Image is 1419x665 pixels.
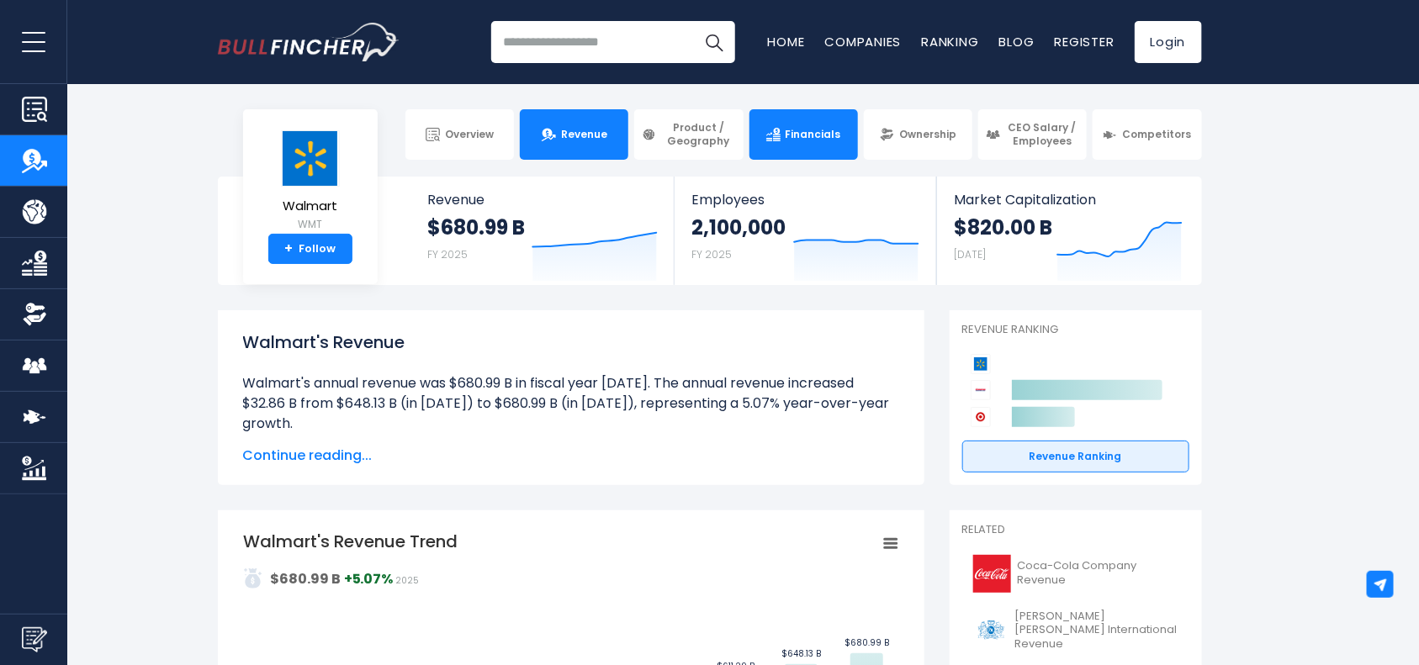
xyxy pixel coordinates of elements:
[691,192,919,208] span: Employees
[280,129,341,235] a: Walmart WMT
[954,214,1052,240] strong: $820.00 B
[971,407,991,427] img: Target Corporation competitors logo
[243,373,899,434] li: Walmart's annual revenue was $680.99 B in fiscal year [DATE]. The annual revenue increased $32.86...
[972,611,1010,649] img: PM logo
[281,217,340,232] small: WMT
[218,23,399,61] a: Go to homepage
[825,33,902,50] a: Companies
[768,33,805,50] a: Home
[344,569,394,588] strong: +5.07%
[962,323,1189,337] p: Revenue Ranking
[978,109,1087,160] a: CEO Salary / Employees
[243,568,263,588] img: addasd
[405,109,514,160] a: Overview
[218,23,400,61] img: Bullfincher logo
[270,569,341,588] strong: $680.99 B
[243,446,899,466] span: Continue reading...
[243,530,458,553] tspan: Walmart's Revenue Trend
[428,214,526,240] strong: $680.99 B
[691,247,732,261] small: FY 2025
[445,128,494,141] span: Overview
[1135,21,1202,63] a: Login
[922,33,979,50] a: Ranking
[962,523,1189,537] p: Related
[999,33,1035,50] a: Blog
[268,234,352,264] a: +Follow
[971,354,991,374] img: Walmart competitors logo
[661,121,735,147] span: Product / Geography
[864,109,972,160] a: Ownership
[962,551,1189,597] a: Coca-Cola Company Revenue
[281,199,340,214] span: Walmart
[962,441,1189,472] a: Revenue Ranking
[693,21,735,63] button: Search
[786,128,841,141] span: Financials
[972,555,1012,593] img: KO logo
[22,302,47,327] img: Ownership
[520,109,628,160] a: Revenue
[899,128,956,141] span: Ownership
[954,192,1183,208] span: Market Capitalization
[954,247,986,261] small: [DATE]
[284,241,293,256] strong: +
[937,177,1199,285] a: Market Capitalization $820.00 B [DATE]
[634,109,743,160] a: Product / Geography
[396,574,420,587] span: 2025
[691,214,786,240] strong: 2,100,000
[1122,128,1191,141] span: Competitors
[781,647,820,660] text: $648.13 B
[428,192,658,208] span: Revenue
[962,605,1189,657] a: [PERSON_NAME] [PERSON_NAME] International Revenue
[411,177,675,285] a: Revenue $680.99 B FY 2025
[428,247,469,261] small: FY 2025
[749,109,858,160] a: Financials
[561,128,607,141] span: Revenue
[675,177,936,285] a: Employees 2,100,000 FY 2025
[844,636,888,649] text: $680.99 B
[1005,121,1079,147] span: CEO Salary / Employees
[971,380,991,400] img: Costco Wholesale Corporation competitors logo
[1093,109,1201,160] a: Competitors
[1055,33,1115,50] a: Register
[243,330,899,355] h1: Walmart's Revenue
